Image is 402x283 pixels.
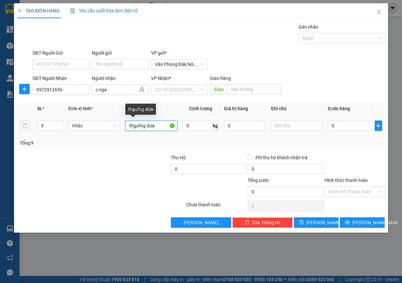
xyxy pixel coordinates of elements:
input: VD: Bàn, Ghế [125,121,177,131]
span: Phí thu hộ khách nhận trả [253,154,310,161]
span: Văn Phòng Đăk Nông [155,59,204,69]
span: Xóa Thông tin [252,219,280,226]
div: SĐT Người Nhận [33,75,89,82]
div: Chưa thanh toán [186,201,247,212]
span: [PERSON_NAME] và In [352,219,398,226]
span: Giao hàng [210,76,231,81]
span: plus [375,123,382,128]
div: VP gửi [151,49,208,57]
span: [PERSON_NAME] [184,219,218,226]
button: plus [19,84,30,94]
span: plus [20,86,29,92]
span: Giao [210,84,227,95]
div: thgufng dưa [125,104,156,115]
span: plus [17,8,22,13]
div: SĐT Người Gửi [33,49,89,57]
input: Ghi Chú [271,121,323,131]
span: Giá trị hàng [224,106,248,111]
span: TẠO ĐƠN HÀNG [17,8,60,13]
th: Ghi chú [268,102,326,115]
span: VP Nhận [151,76,169,81]
label: Hình thức thanh toán [325,178,368,183]
span: Tổng cước [248,178,269,183]
button: printer[PERSON_NAME] và In [340,217,385,228]
label: Gán nhãn [298,24,318,30]
button: [PERSON_NAME] [171,217,231,228]
div: Người nhận [92,75,148,82]
span: save [299,220,304,225]
button: delete [20,121,30,131]
span: Yêu cầu xuất hóa đơn điện tử [70,8,138,13]
div: Tổng: 9 [20,139,156,147]
button: save[PERSON_NAME] [294,217,339,228]
input: Dọc đường [227,84,281,95]
span: Định lượng [189,106,212,111]
span: Đơn vị tính [68,106,93,111]
img: icon [70,8,75,14]
span: Khác [72,121,117,131]
span: close [376,9,381,15]
div: Người gửi [92,49,148,57]
span: Thu Hộ [171,155,186,160]
button: deleteXóa Thông tin [232,217,293,228]
span: Cước hàng [328,106,350,111]
span: user-add [139,87,145,92]
input: 0 [224,121,266,131]
button: Close [370,3,388,21]
span: delete [245,220,249,225]
span: [PERSON_NAME] [306,219,341,226]
span: printer [345,220,350,225]
span: SL [37,106,42,111]
span: kg [212,121,219,131]
button: plus [375,121,382,131]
